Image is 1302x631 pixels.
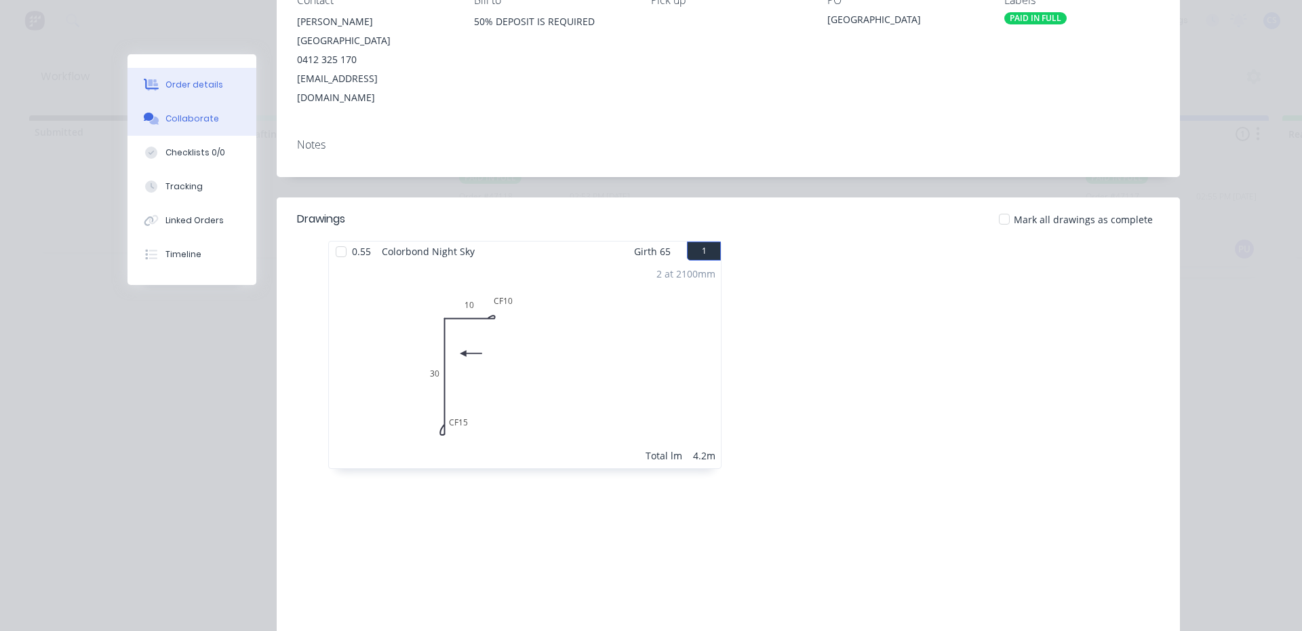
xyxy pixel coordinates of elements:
button: Linked Orders [127,204,256,237]
button: Tracking [127,170,256,204]
div: 4.2m [693,448,715,463]
div: 50% DEPOSIT IS REQUIRED [474,12,629,31]
button: Order details [127,68,256,102]
button: Checklists 0/0 [127,136,256,170]
div: PAID IN FULL [1004,12,1067,24]
div: Linked Orders [165,214,224,227]
div: Order details [165,79,223,91]
div: Collaborate [165,113,219,125]
div: Checklists 0/0 [165,147,225,159]
button: Collaborate [127,102,256,136]
span: Colorbond Night Sky [376,242,480,261]
div: [EMAIL_ADDRESS][DOMAIN_NAME] [297,69,452,107]
div: Tracking [165,180,203,193]
span: 0.55 [347,242,376,261]
div: Total lm [646,448,682,463]
div: 50% DEPOSIT IS REQUIRED [474,12,629,56]
div: Notes [297,138,1160,151]
button: 1 [687,242,721,261]
div: Drawings [297,211,345,227]
div: [PERSON_NAME][GEOGRAPHIC_DATA] [297,12,452,50]
span: Mark all drawings as complete [1014,212,1153,227]
div: [GEOGRAPHIC_DATA] [827,12,983,31]
div: [PERSON_NAME][GEOGRAPHIC_DATA]0412 325 170[EMAIL_ADDRESS][DOMAIN_NAME] [297,12,452,107]
div: 0CF1530CF10102 at 2100mmTotal lm4.2m [329,261,721,468]
div: Timeline [165,248,201,261]
span: Girth 65 [634,242,671,261]
div: 2 at 2100mm [656,267,715,281]
button: Timeline [127,237,256,271]
div: 0412 325 170 [297,50,452,69]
